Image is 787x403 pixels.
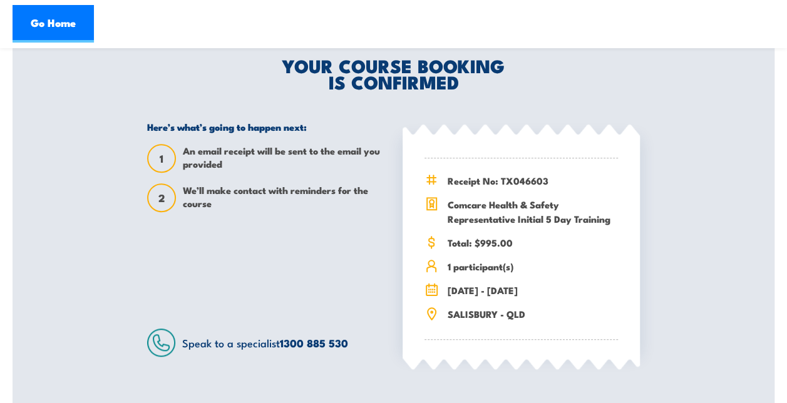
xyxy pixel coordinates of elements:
span: Receipt No: TX046603 [447,173,618,188]
span: An email receipt will be sent to the email you provided [183,144,384,173]
span: 1 [148,152,175,165]
span: We’ll make contact with reminders for the course [183,183,384,212]
span: Total: $995.00 [447,235,618,250]
span: SALISBURY - QLD [447,307,618,321]
span: 1 participant(s) [447,259,618,273]
a: Go Home [13,5,94,43]
span: 2 [148,191,175,205]
span: Speak to a specialist [182,335,348,350]
a: 1300 885 530 [280,335,348,351]
h2: YOUR COURSE BOOKING IS CONFIRMED [147,57,640,89]
h5: Here’s what’s going to happen next: [147,121,384,133]
span: [DATE] - [DATE] [447,283,618,297]
span: Comcare Health & Safety Representative Initial 5 Day Training [447,197,618,226]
